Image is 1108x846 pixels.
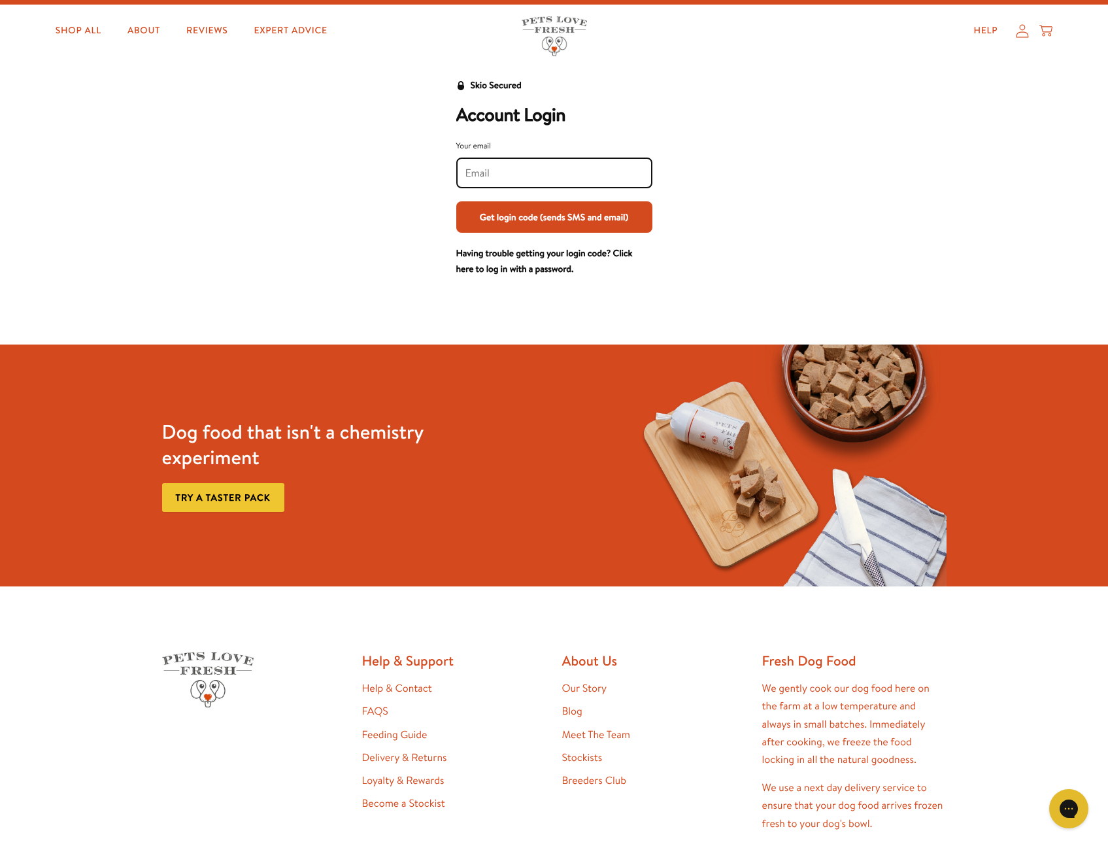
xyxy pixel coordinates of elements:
[45,18,112,44] a: Shop All
[456,201,652,233] button: Get login code (sends SMS and email)
[562,681,607,696] a: Our Story
[562,773,626,788] a: Breeders Club
[562,652,747,669] h2: About Us
[362,652,546,669] h2: Help & Support
[456,104,652,126] h2: Account Login
[762,680,947,769] p: We gently cook our dog food here on the farm at a low temperature and always in small batches. Im...
[362,751,447,765] a: Delivery & Returns
[465,166,643,180] input: Your email input field
[362,681,432,696] a: Help & Contact
[362,796,445,811] a: Become a Stockist
[176,18,238,44] a: Reviews
[964,18,1009,44] a: Help
[162,483,284,513] a: Try a taster pack
[456,139,652,152] div: Your email
[562,704,582,719] a: Blog
[471,78,522,93] div: Skio Secured
[243,18,337,44] a: Expert Advice
[117,18,171,44] a: About
[1043,785,1095,833] iframe: Gorgias live chat messenger
[362,728,428,742] a: Feeding Guide
[762,779,947,833] p: We use a next day delivery service to ensure that your dog food arrives frozen fresh to your dog'...
[456,78,522,104] a: Skio Secured
[362,704,388,719] a: FAQS
[562,751,603,765] a: Stockists
[562,728,630,742] a: Meet The Team
[362,773,445,788] a: Loyalty & Rewards
[626,345,947,586] img: Fussy
[456,246,633,275] a: Having trouble getting your login code? Click here to log in with a password.
[162,652,254,707] img: Pets Love Fresh
[762,652,947,669] h2: Fresh Dog Food
[162,419,483,470] h3: Dog food that isn't a chemistry experiment
[522,16,587,56] img: Pets Love Fresh
[456,81,465,90] svg: Security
